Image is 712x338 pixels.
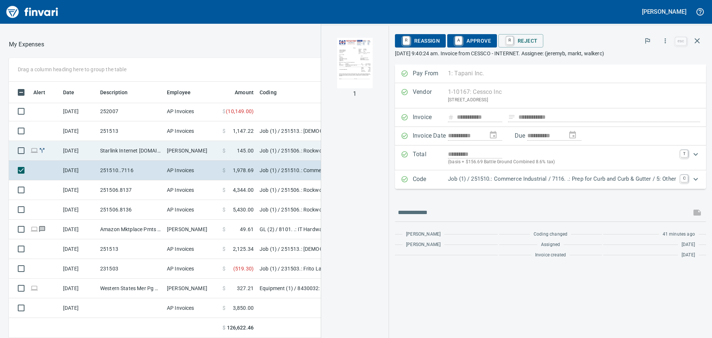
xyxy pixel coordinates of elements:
[222,127,225,135] span: $
[233,245,254,253] span: 2,125.34
[60,180,97,200] td: [DATE]
[226,108,254,115] span: ( 10,149.00 )
[640,6,688,17] button: [PERSON_NAME]
[60,200,97,220] td: [DATE]
[97,180,164,200] td: 251506.8137
[257,259,442,279] td: Job (1) / 231503.: Frito Lay Project Max
[164,239,220,259] td: AP Invoices
[657,33,673,49] button: More
[682,241,695,249] span: [DATE]
[60,279,97,298] td: [DATE]
[504,35,537,47] span: Reject
[680,150,688,157] a: T
[97,239,164,259] td: 251513
[227,324,254,332] span: 126,622.46
[534,231,567,238] span: Coding changed
[406,241,441,249] span: [PERSON_NAME]
[33,88,55,97] span: Alert
[237,285,254,292] span: 327.21
[222,324,225,332] span: $
[233,304,254,312] span: 3,850.00
[455,36,462,45] a: A
[233,186,254,194] span: 4,344.00
[164,279,220,298] td: [PERSON_NAME]
[38,227,46,232] span: Has messages
[395,34,446,47] button: RReassign
[4,3,60,21] img: Finvari
[30,227,38,232] span: Online transaction
[164,141,220,161] td: [PERSON_NAME]
[97,141,164,161] td: Starlink Internet [DOMAIN_NAME] CA - [GEOGRAPHIC_DATA]
[406,231,441,238] span: [PERSON_NAME]
[60,121,97,141] td: [DATE]
[642,8,686,16] h5: [PERSON_NAME]
[97,200,164,220] td: 251506.8136
[680,175,688,182] a: C
[235,88,254,97] span: Amount
[240,226,254,233] span: 49.61
[498,34,543,47] button: RReject
[63,88,75,97] span: Date
[222,147,225,154] span: $
[60,298,97,318] td: [DATE]
[18,66,126,73] p: Drag a column heading here to group the table
[401,35,440,47] span: Reassign
[164,121,220,141] td: AP Invoices
[233,127,254,135] span: 1,147.22
[222,167,225,174] span: $
[453,35,491,47] span: Approve
[222,108,225,115] span: $
[257,161,442,180] td: Job (1) / 251510.: Commerce Industrial / 7116. .: Prep for Curb and Curb & Gutter / 5: Other
[639,33,656,49] button: Flag
[233,167,254,174] span: 1,978.69
[447,34,497,47] button: AApprove
[403,36,410,45] a: R
[506,36,513,45] a: R
[395,50,706,57] p: [DATE] 9:40:24 am. Invoice from CESSCO - INTERNET. Assignee: (jeremyb, markt, walkerc)
[100,88,128,97] span: Description
[60,141,97,161] td: [DATE]
[60,161,97,180] td: [DATE]
[60,239,97,259] td: [DATE]
[38,148,46,153] span: Split transaction
[260,88,277,97] span: Coding
[60,220,97,239] td: [DATE]
[257,141,442,161] td: Job (1) / 251506.: Rockwool Phase 1 / 1003. .: General Requirements / 5: Other
[675,37,686,45] a: esc
[164,220,220,239] td: [PERSON_NAME]
[97,161,164,180] td: 251510..7116
[97,220,164,239] td: Amazon Mktplace Pmts [DOMAIN_NAME][URL] WA
[688,204,706,221] span: This records your message into the invoice and notifies anyone mentioned
[100,88,138,97] span: Description
[257,220,442,239] td: GL (2) / 8101. .: IT Hardware
[222,285,225,292] span: $
[33,88,45,97] span: Alert
[535,252,566,259] span: Invoice created
[167,88,200,97] span: Employee
[30,148,38,153] span: Online transaction
[164,180,220,200] td: AP Invoices
[353,89,356,98] p: 1
[682,252,695,259] span: [DATE]
[257,200,442,220] td: Job (1) / 251506.: Rockwool Phase 1
[257,121,442,141] td: Job (1) / 251513.: [DEMOGRAPHIC_DATA]-Fil-A [GEOGRAPHIC_DATA]
[222,245,225,253] span: $
[673,32,706,50] span: Close invoice
[257,279,442,298] td: Equipment (1) / 8430032: [PERSON_NAME] GPS on 9610059 / 32: GPS System / 2: Parts/Other
[233,206,254,213] span: 5,430.00
[663,231,695,238] span: 41 minutes ago
[413,175,448,184] p: Code
[30,286,38,291] span: Online transaction
[164,200,220,220] td: AP Invoices
[448,175,676,183] p: Job (1) / 251510.: Commerce Industrial / 7116. .: Prep for Curb and Curb & Gutter / 5: Other
[233,265,254,272] span: ( 519.30 )
[164,259,220,279] td: AP Invoices
[97,121,164,141] td: 251513
[222,304,225,312] span: $
[257,239,442,259] td: Job (1) / 251513.: [DEMOGRAPHIC_DATA]-Fil-A [GEOGRAPHIC_DATA]
[97,259,164,279] td: 231503
[257,180,442,200] td: Job (1) / 251506.: Rockwool Phase 1
[164,102,220,121] td: AP Invoices
[60,102,97,121] td: [DATE]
